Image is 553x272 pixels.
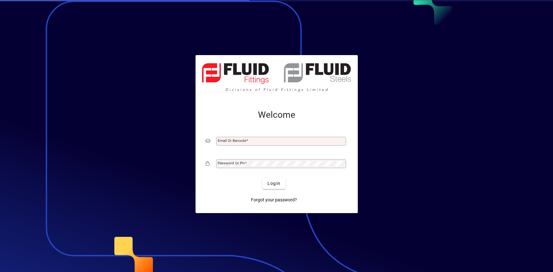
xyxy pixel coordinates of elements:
a: Forgot your password? [248,194,299,206]
mat-label: Password or Pin [218,161,245,165]
mat-label: Email or Barcode [218,138,246,143]
button: Login [262,178,286,189]
span: Login [267,180,280,187]
h2: Welcome [206,110,348,120]
span: Forgot your password? [251,197,297,203]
